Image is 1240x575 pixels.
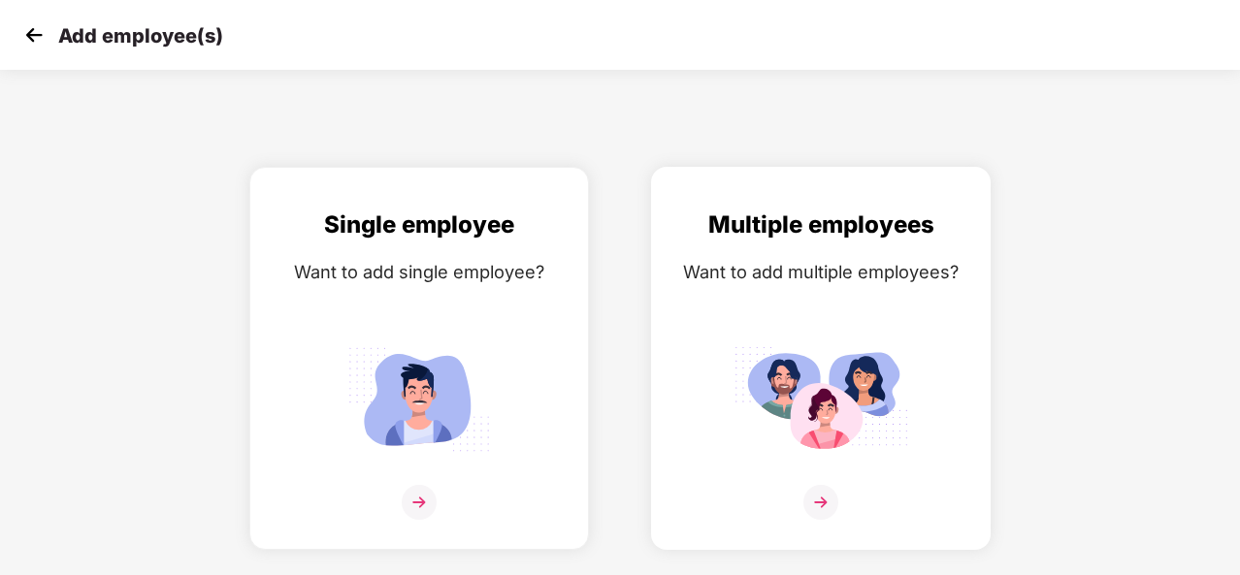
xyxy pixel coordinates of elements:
[270,207,569,243] div: Single employee
[671,258,970,286] div: Want to add multiple employees?
[734,338,908,460] img: svg+xml;base64,PHN2ZyB4bWxucz0iaHR0cDovL3d3dy53My5vcmcvMjAwMC9zdmciIGlkPSJNdWx0aXBsZV9lbXBsb3llZS...
[332,338,506,460] img: svg+xml;base64,PHN2ZyB4bWxucz0iaHR0cDovL3d3dy53My5vcmcvMjAwMC9zdmciIGlkPSJTaW5nbGVfZW1wbG95ZWUiIH...
[19,20,49,49] img: svg+xml;base64,PHN2ZyB4bWxucz0iaHR0cDovL3d3dy53My5vcmcvMjAwMC9zdmciIHdpZHRoPSIzMCIgaGVpZ2h0PSIzMC...
[270,258,569,286] div: Want to add single employee?
[803,485,838,520] img: svg+xml;base64,PHN2ZyB4bWxucz0iaHR0cDovL3d3dy53My5vcmcvMjAwMC9zdmciIHdpZHRoPSIzNiIgaGVpZ2h0PSIzNi...
[58,24,223,48] p: Add employee(s)
[402,485,437,520] img: svg+xml;base64,PHN2ZyB4bWxucz0iaHR0cDovL3d3dy53My5vcmcvMjAwMC9zdmciIHdpZHRoPSIzNiIgaGVpZ2h0PSIzNi...
[671,207,970,243] div: Multiple employees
